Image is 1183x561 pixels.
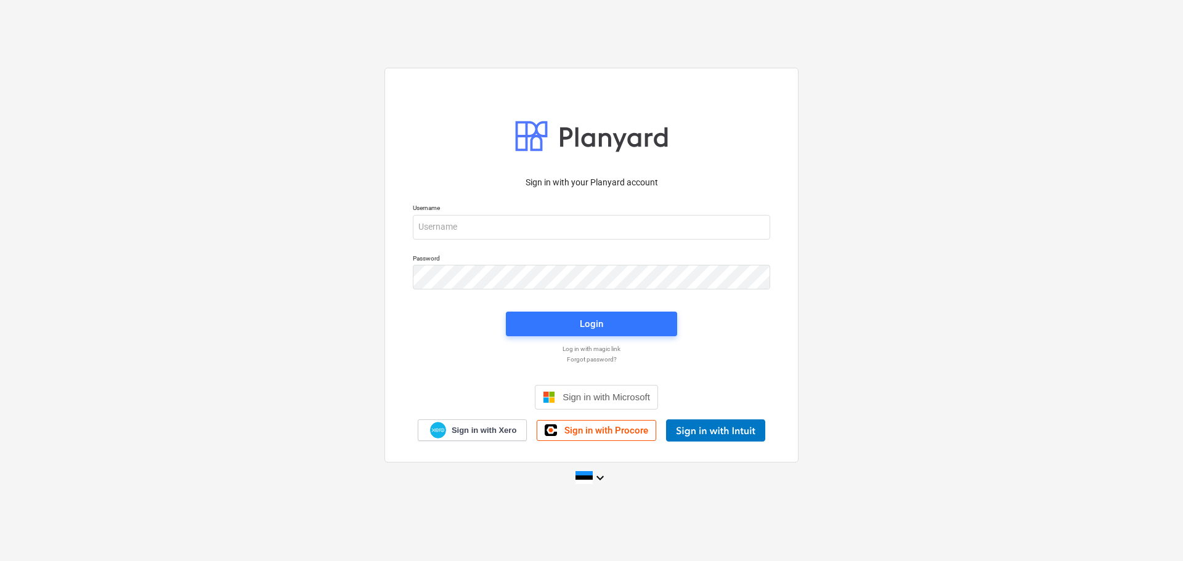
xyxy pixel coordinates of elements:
a: Sign in with Procore [537,420,656,441]
input: Username [413,215,770,240]
a: Forgot password? [407,355,776,363]
p: Sign in with your Planyard account [413,176,770,189]
a: Log in with magic link [407,345,776,353]
span: Sign in with Xero [452,425,516,436]
button: Login [506,312,677,336]
i: keyboard_arrow_down [593,470,608,485]
span: Sign in with Procore [564,425,648,436]
a: Sign in with Xero [418,419,527,441]
img: Xero logo [430,422,446,438]
div: Login [580,316,603,332]
p: Password [413,254,770,265]
p: Username [413,204,770,214]
img: Microsoft logo [543,391,555,403]
span: Sign in with Microsoft [563,392,650,402]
